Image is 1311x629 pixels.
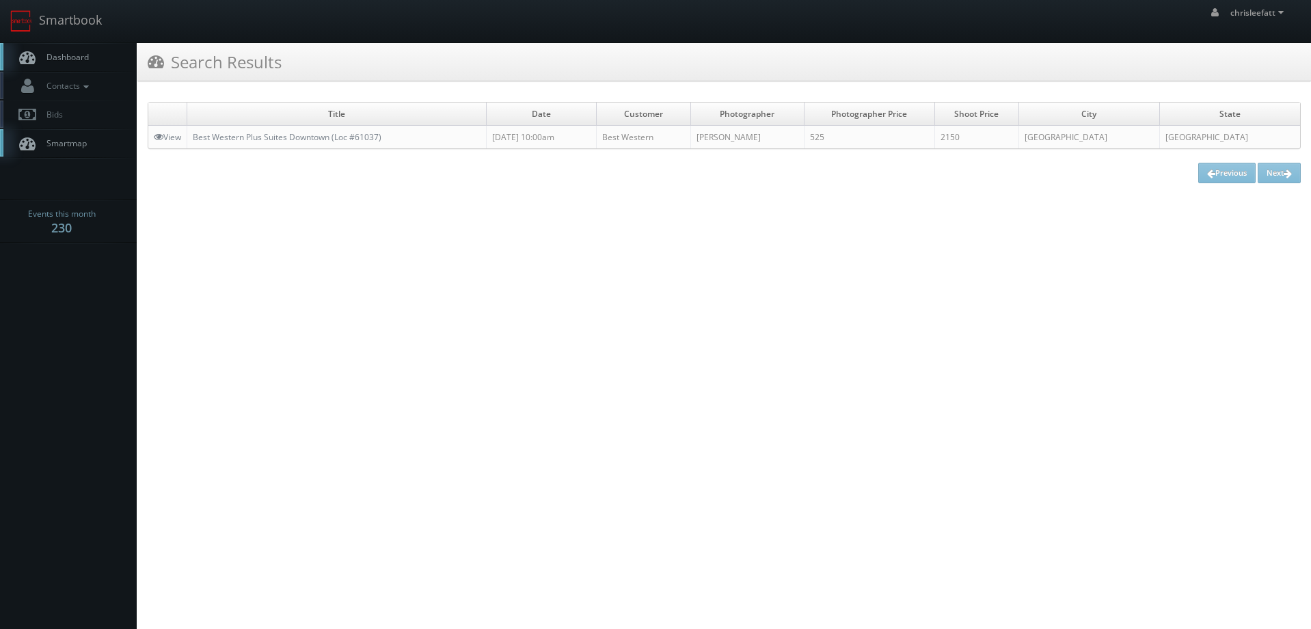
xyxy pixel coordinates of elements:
span: Bids [40,109,63,120]
span: Dashboard [40,51,89,63]
span: Contacts [40,80,92,92]
img: smartbook-logo.png [10,10,32,32]
td: Title [187,103,487,126]
td: [GEOGRAPHIC_DATA] [1018,126,1159,149]
td: [PERSON_NAME] [690,126,804,149]
a: Best Western Plus Suites Downtown (Loc #61037) [193,131,381,143]
td: [GEOGRAPHIC_DATA] [1159,126,1300,149]
td: 525 [804,126,934,149]
td: Photographer [690,103,804,126]
td: Customer [597,103,691,126]
td: City [1018,103,1159,126]
td: Date [486,103,596,126]
td: State [1159,103,1300,126]
a: View [154,131,181,143]
h3: Search Results [148,50,282,74]
td: 2150 [935,126,1019,149]
span: Events this month [28,207,96,221]
strong: 230 [51,219,72,236]
td: Photographer Price [804,103,934,126]
td: Best Western [597,126,691,149]
span: Smartmap [40,137,87,149]
td: Shoot Price [935,103,1019,126]
span: chrisleefatt [1230,7,1288,18]
td: [DATE] 10:00am [486,126,596,149]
